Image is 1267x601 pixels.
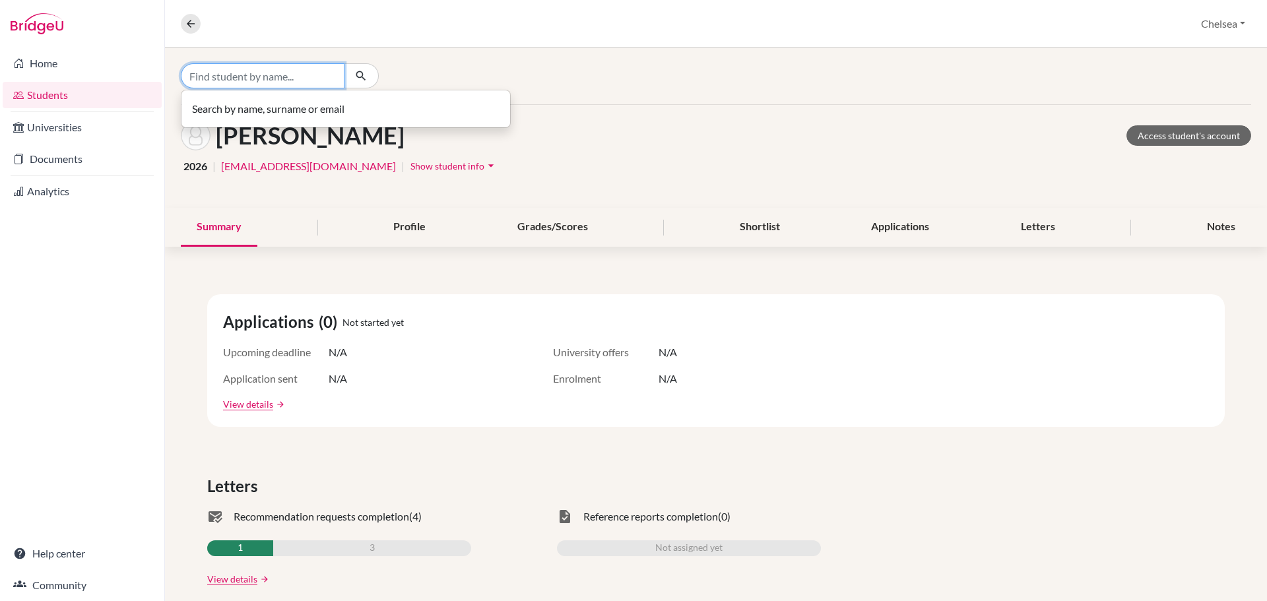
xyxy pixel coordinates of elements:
[329,371,347,387] span: N/A
[1195,11,1251,36] button: Chelsea
[342,315,404,329] span: Not started yet
[223,344,329,360] span: Upcoming deadline
[410,156,498,176] button: Show student infoarrow_drop_down
[183,158,207,174] span: 2026
[377,208,441,247] div: Profile
[221,158,396,174] a: [EMAIL_ADDRESS][DOMAIN_NAME]
[223,397,273,411] a: View details
[319,310,342,334] span: (0)
[11,13,63,34] img: Bridge-U
[216,121,405,150] h1: [PERSON_NAME]
[855,208,945,247] div: Applications
[212,158,216,174] span: |
[583,509,718,524] span: Reference reports completion
[207,572,257,586] a: View details
[3,178,162,205] a: Analytics
[409,509,422,524] span: (4)
[410,160,484,172] span: Show student info
[553,344,659,360] span: University offers
[1005,208,1071,247] div: Letters
[207,509,223,524] span: mark_email_read
[659,371,677,387] span: N/A
[181,208,257,247] div: Summary
[3,82,162,108] a: Students
[724,208,796,247] div: Shortlist
[181,121,211,150] img: Isabel Cardoso's avatar
[3,572,162,598] a: Community
[557,509,573,524] span: task
[329,344,347,360] span: N/A
[1191,208,1251,247] div: Notes
[223,371,329,387] span: Application sent
[370,540,375,556] span: 3
[207,474,263,498] span: Letters
[3,50,162,77] a: Home
[553,371,659,387] span: Enrolment
[257,575,269,584] a: arrow_forward
[192,101,500,117] p: Search by name, surname or email
[401,158,405,174] span: |
[1126,125,1251,146] a: Access student's account
[3,540,162,567] a: Help center
[659,344,677,360] span: N/A
[3,114,162,141] a: Universities
[234,509,409,524] span: Recommendation requests completion
[502,208,604,247] div: Grades/Scores
[238,540,243,556] span: 1
[3,146,162,172] a: Documents
[718,509,731,524] span: (0)
[223,310,319,334] span: Applications
[655,540,723,556] span: Not assigned yet
[484,159,498,172] i: arrow_drop_down
[181,63,344,88] input: Find student by name...
[273,400,285,409] a: arrow_forward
